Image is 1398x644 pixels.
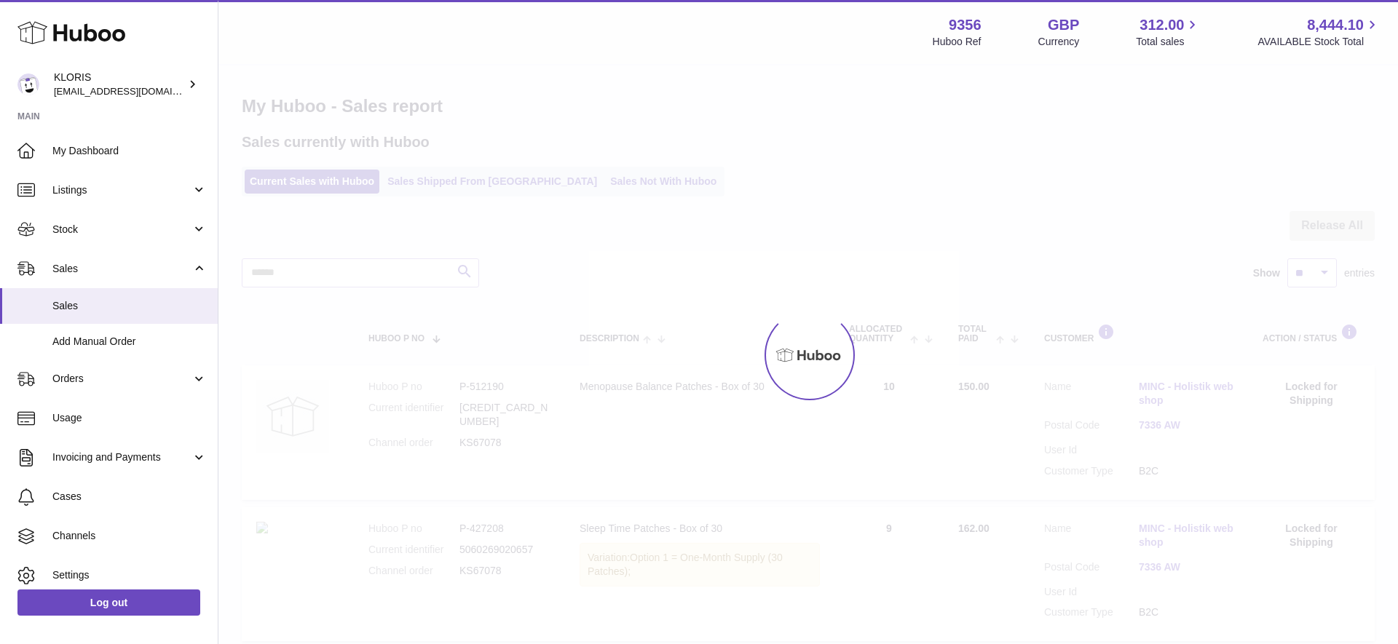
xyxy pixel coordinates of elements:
[52,529,207,543] span: Channels
[17,73,39,95] img: huboo@kloriscbd.com
[1136,15,1201,49] a: 312.00 Total sales
[1257,15,1381,49] a: 8,444.10 AVAILABLE Stock Total
[52,299,207,313] span: Sales
[52,335,207,349] span: Add Manual Order
[54,71,185,98] div: KLORIS
[52,450,191,464] span: Invoicing and Payments
[54,85,214,97] span: [EMAIL_ADDRESS][DOMAIN_NAME]
[933,35,982,49] div: Huboo Ref
[52,183,191,197] span: Listings
[1136,35,1201,49] span: Total sales
[1140,15,1184,35] span: 312.00
[52,372,191,386] span: Orders
[52,568,207,582] span: Settings
[52,144,207,158] span: My Dashboard
[1307,15,1364,35] span: 8,444.10
[1038,35,1080,49] div: Currency
[52,411,207,425] span: Usage
[17,589,200,616] a: Log out
[1048,15,1079,35] strong: GBP
[52,490,207,504] span: Cases
[949,15,982,35] strong: 9356
[1257,35,1381,49] span: AVAILABLE Stock Total
[52,262,191,276] span: Sales
[52,223,191,236] span: Stock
